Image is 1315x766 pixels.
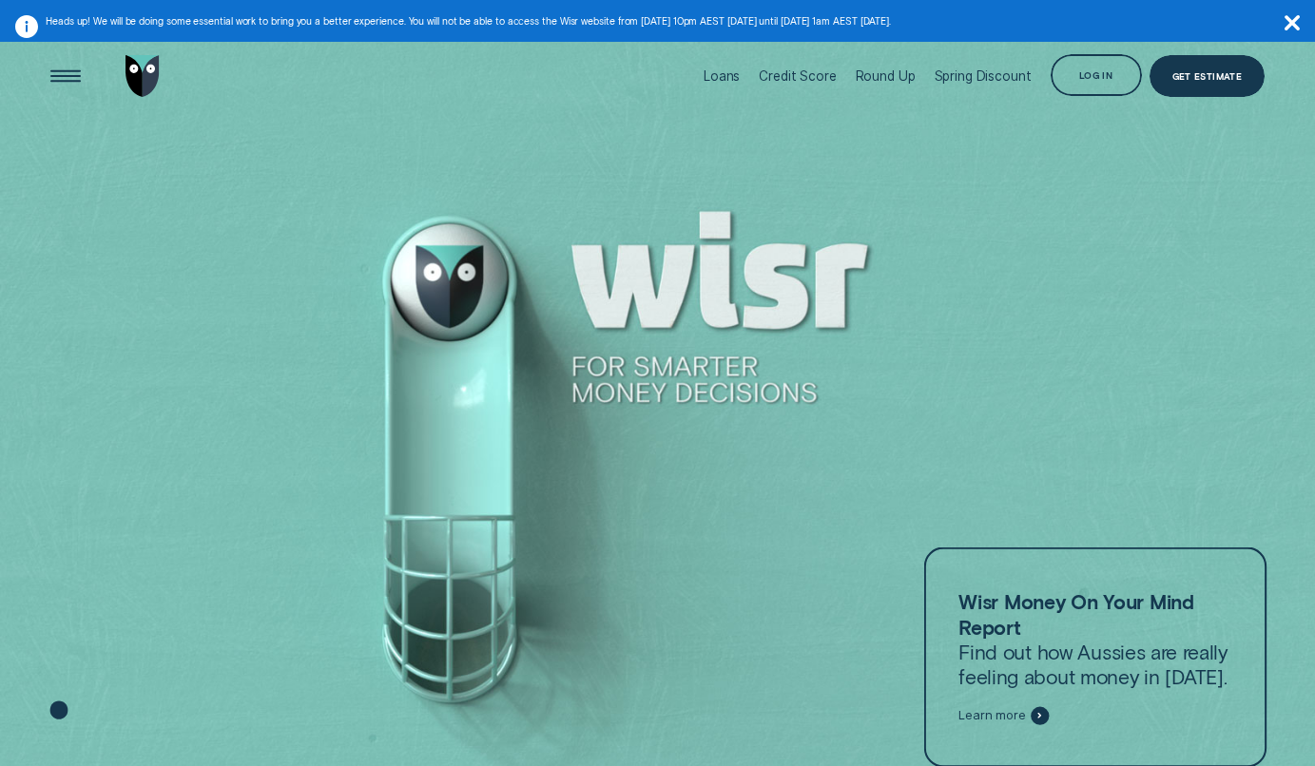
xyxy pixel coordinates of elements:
[958,707,1026,722] span: Learn more
[704,68,740,84] div: Loans
[856,68,916,84] div: Round Up
[1150,55,1266,96] a: Get Estimate
[123,30,164,122] a: Go to home page
[856,30,916,122] a: Round Up
[958,589,1232,689] p: Find out how Aussies are really feeling about money in [DATE].
[704,30,740,122] a: Loans
[935,30,1032,122] a: Spring Discount
[45,55,86,96] button: Open Menu
[759,68,836,84] div: Credit Score
[126,55,160,96] img: Wisr
[958,589,1193,639] strong: Wisr Money On Your Mind Report
[759,30,836,122] a: Credit Score
[1051,54,1142,95] button: Log in
[935,68,1032,84] div: Spring Discount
